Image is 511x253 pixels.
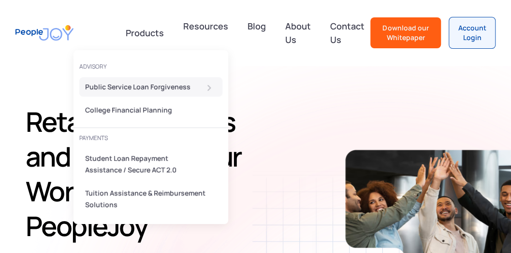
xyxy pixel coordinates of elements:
[457,23,487,42] div: Account Login
[85,187,211,211] div: Tuition Assistance & Reimbursement Solutions
[79,131,222,145] div: PAYMENTS
[85,81,211,93] div: Public Service Loan Forgiveness
[378,23,433,42] div: Download our Whitepaper
[85,104,211,116] div: College Financial Planning
[15,19,73,46] a: home
[79,60,222,73] div: advisory
[120,23,170,42] div: Products
[279,15,317,50] a: About Us
[85,153,194,176] div: Student Loan Repayment Assistance / Secure ACT 2.0
[79,77,222,97] a: Public Service Loan Forgiveness
[26,104,263,243] h1: Retain Employees and Empower Your Workforce With PeopleJoy
[79,100,222,120] a: College Financial Planning
[79,149,222,180] a: Student Loan Repayment Assistance / Secure ACT 2.0
[177,15,234,50] a: Resources
[324,15,370,50] a: Contact Us
[370,17,441,48] a: Download our Whitepaper
[449,17,496,49] a: Account Login
[73,42,228,224] nav: Products
[79,183,222,214] a: Tuition Assistance & Reimbursement Solutions
[242,15,272,50] a: Blog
